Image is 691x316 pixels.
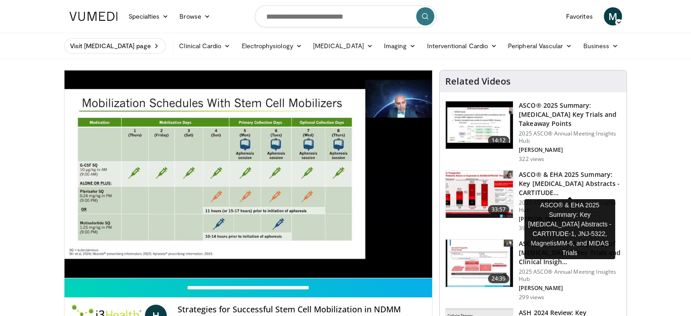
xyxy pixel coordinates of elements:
[519,285,621,292] p: [PERSON_NAME]
[519,170,621,197] h3: ASCO® & EHA 2025 Summary: Key [MEDICAL_DATA] Abstracts - CARTITUDE…
[70,12,118,21] img: VuMedi Logo
[488,205,510,214] span: 33:57
[378,37,422,55] a: Imaging
[502,37,577,55] a: Peripheral Vascular
[174,7,216,25] a: Browse
[488,274,510,283] span: 24:39
[445,170,621,232] a: 33:57 ASCO® & EHA 2025 Summary: Key [MEDICAL_DATA] Abstracts - CARTITUDE… 2025 ASCO® Annual Meeti...
[519,294,544,301] p: 299 views
[421,37,502,55] a: Interventional Cardio
[255,5,437,27] input: Search topics, interventions
[308,37,378,55] a: [MEDICAL_DATA]
[488,136,510,145] span: 14:12
[519,101,621,128] h3: ASCO® 2025 Summary: [MEDICAL_DATA] Key Trials and Takeaway Points
[577,37,624,55] a: Business
[519,225,544,232] p: 397 views
[445,76,511,87] h4: Related Videos
[64,38,166,54] a: Visit [MEDICAL_DATA] page
[445,239,621,301] a: 24:39 ASCO® 2025 Summary: Best of [MEDICAL_DATA] - Key Trials and Clinical Insigh… 2025 ASCO® Ann...
[561,7,598,25] a: Favorites
[236,37,307,55] a: Electrophysiology
[519,268,621,283] p: 2025 ASCO® Annual Meeting Insights Hub
[519,199,621,214] p: 2025 ASCO® Annual Meeting Insights Hub
[524,199,615,259] div: ASCO® & EHA 2025 Summary: Key [MEDICAL_DATA] Abstracts - CARTITUDE-1, JNJ-5322, MagnetisMM-6, and...
[519,216,621,223] p: [PERSON_NAME]
[519,130,621,145] p: 2025 ASCO® Annual Meeting Insights Hub
[446,171,513,218] img: b5824bf4-ad3f-4a56-b96a-0cee3537230d.150x105_q85_crop-smart_upscale.jpg
[123,7,174,25] a: Specialties
[445,101,621,163] a: 14:12 ASCO® 2025 Summary: [MEDICAL_DATA] Key Trials and Takeaway Points 2025 ASCO® Annual Meeting...
[65,70,432,278] video-js: Video Player
[446,101,513,149] img: 7285ccaf-13c6-4078-8c02-25548bb19810.150x105_q85_crop-smart_upscale.jpg
[174,37,236,55] a: Clinical Cardio
[519,239,621,266] h3: ASCO® 2025 Summary: Best of [MEDICAL_DATA] - Key Trials and Clinical Insigh…
[519,155,544,163] p: 322 views
[446,240,513,287] img: df6c3242-74e8-4180-bf64-4f2da6a38997.150x105_q85_crop-smart_upscale.jpg
[178,305,425,315] h4: Strategies for Successful Stem Cell Mobilization in NDMM
[519,146,621,154] p: [PERSON_NAME]
[604,7,622,25] a: M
